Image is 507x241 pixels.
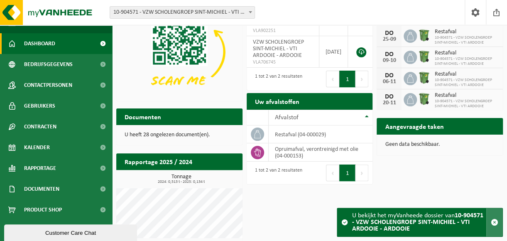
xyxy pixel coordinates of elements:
[339,165,355,181] button: 1
[110,7,255,18] span: 10-904571 - VZW SCHOLENGROEP SINT-MICHIEL - VTI ARDOOIE - ARDOOIE
[120,174,242,184] h3: Tonnage
[24,96,55,116] span: Gebruikers
[352,212,483,232] strong: 10-904571 - VZW SCHOLENGROEP SINT-MICHIEL - VTI ARDOOIE - ARDOOIE
[355,71,368,87] button: Next
[381,37,397,42] div: 25-09
[326,165,339,181] button: Previous
[125,132,234,138] p: U heeft 28 ongelezen document(en).
[381,93,397,100] div: DO
[319,36,348,68] td: [DATE]
[417,92,431,106] img: WB-0370-HPE-GN-50
[434,50,499,57] span: Restafval
[326,71,339,87] button: Previous
[24,220,91,241] span: Acceptatievoorwaarden
[381,58,397,64] div: 09-10
[434,71,499,78] span: Restafval
[253,27,313,34] span: VLA902251
[251,70,302,88] div: 1 tot 2 van 2 resultaten
[251,164,302,182] div: 1 tot 2 van 2 resultaten
[116,153,201,170] h2: Rapportage 2025 / 2024
[352,208,486,236] div: U bekijkt het myVanheede dossier van
[253,39,304,59] span: VZW SCHOLENGROEP SINT-MICHIEL - VTI ARDOOIE - ARDOOIE
[434,29,499,35] span: Restafval
[339,71,355,87] button: 1
[355,165,368,181] button: Next
[24,54,73,75] span: Bedrijfsgegevens
[253,59,313,66] span: VLA706745
[381,100,397,106] div: 20-11
[417,28,431,42] img: WB-0370-HPE-GN-50
[24,33,55,54] span: Dashboard
[4,223,139,241] iframe: chat widget
[417,71,431,85] img: WB-0370-HPE-GN-50
[381,51,397,58] div: DO
[275,114,299,121] span: Afvalstof
[116,5,242,99] img: Download de VHEPlus App
[269,143,373,162] td: opruimafval, verontreinigd met olie (04-000153)
[434,99,499,109] span: 10-904571 - VZW SCHOLENGROEP SINT-MICHIEL - VTI ARDOOIE
[434,57,499,66] span: 10-904571 - VZW SCHOLENGROEP SINT-MICHIEL - VTI ARDOOIE
[24,158,56,179] span: Rapportage
[269,125,373,143] td: restafval (04-000029)
[24,137,50,158] span: Kalender
[24,199,62,220] span: Product Shop
[24,116,56,137] span: Contracten
[434,92,499,99] span: Restafval
[434,78,499,88] span: 10-904571 - VZW SCHOLENGROEP SINT-MICHIEL - VTI ARDOOIE
[381,30,397,37] div: DO
[110,6,255,19] span: 10-904571 - VZW SCHOLENGROEP SINT-MICHIEL - VTI ARDOOIE - ARDOOIE
[24,75,72,96] span: Contactpersonen
[381,79,397,85] div: 06-11
[247,93,308,109] h2: Uw afvalstoffen
[120,180,242,184] span: 2024: 0,513 t - 2025: 0,134 t
[434,35,499,45] span: 10-904571 - VZW SCHOLENGROEP SINT-MICHIEL - VTI ARDOOIE
[181,170,242,186] a: Bekijk rapportage
[377,118,452,134] h2: Aangevraagde taken
[381,72,397,79] div: DO
[116,108,169,125] h2: Documenten
[417,49,431,64] img: WB-0370-HPE-GN-50
[385,142,495,148] p: Geen data beschikbaar.
[24,179,59,199] span: Documenten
